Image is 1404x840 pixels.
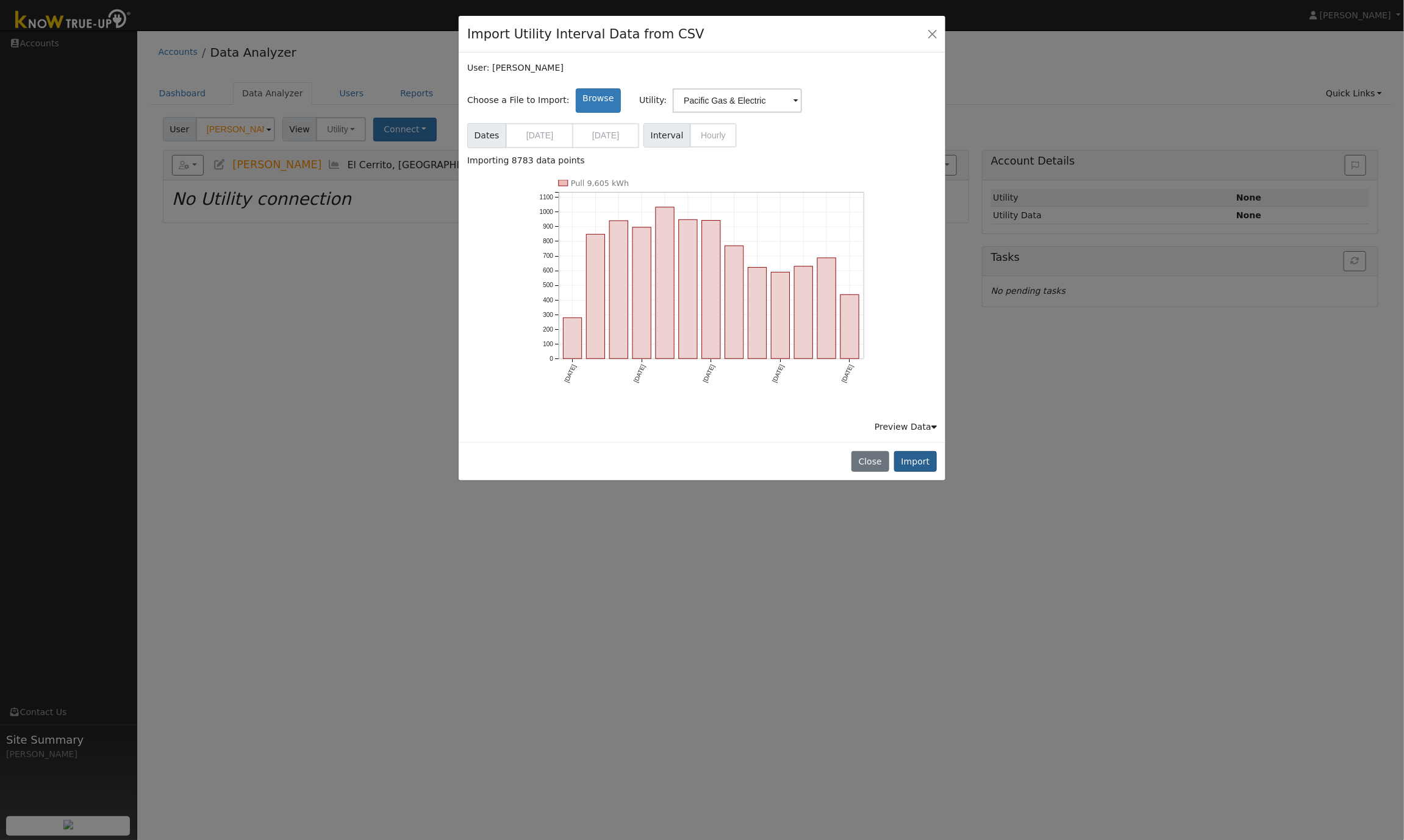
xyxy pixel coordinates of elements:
[543,326,553,333] text: 200
[543,253,553,260] text: 700
[543,282,553,289] text: 500
[543,268,553,274] text: 600
[673,88,802,113] input: Select a Utility
[563,363,577,383] text: [DATE]
[875,421,937,433] div: Preview Data
[632,227,651,359] rect: onclick=""
[702,363,716,383] text: [DATE]
[543,223,553,230] text: 900
[543,311,553,318] text: 300
[563,318,581,359] rect: onclick=""
[571,179,629,188] text: Pull 9,605 kWh
[539,208,553,215] text: 1000
[639,94,667,107] span: Utility:
[656,207,674,359] rect: onclick=""
[851,451,889,472] button: Close
[543,297,553,304] text: 400
[772,363,786,383] text: [DATE]
[840,295,859,359] rect: onclick=""
[748,268,767,359] rect: onclick=""
[467,94,570,107] span: Choose a File to Import:
[924,25,941,42] button: Close
[539,194,553,201] text: 1100
[550,355,553,362] text: 0
[795,266,813,359] rect: onclick=""
[818,258,836,359] rect: onclick=""
[894,451,937,472] button: Import
[467,62,564,74] label: User: [PERSON_NAME]
[467,154,937,167] div: Importing 8783 data points
[643,123,690,148] span: Interval
[632,363,646,383] text: [DATE]
[586,234,604,358] rect: onclick=""
[725,246,743,358] rect: onclick=""
[467,24,704,44] h4: Import Utility Interval Data from CSV
[679,219,697,358] rect: onclick=""
[543,238,553,244] text: 800
[772,272,790,359] rect: onclick=""
[702,221,720,359] rect: onclick=""
[543,341,553,347] text: 100
[609,221,628,359] rect: onclick=""
[467,123,506,148] span: Dates
[840,363,854,383] text: [DATE]
[576,88,621,113] label: Browse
